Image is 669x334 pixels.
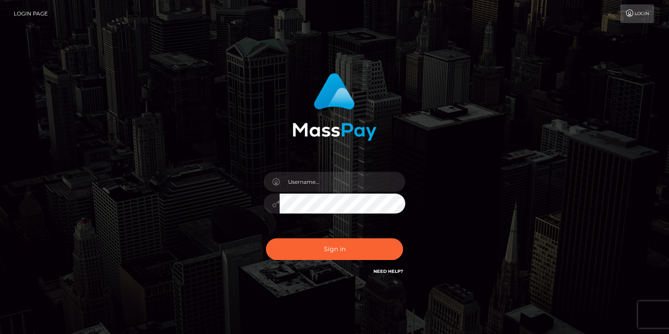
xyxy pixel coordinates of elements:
[14,4,48,23] a: Login Page
[266,238,403,260] button: Sign in
[620,4,654,23] a: Login
[292,73,377,141] img: MassPay Login
[373,268,403,274] a: Need Help?
[280,172,405,192] input: Username...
